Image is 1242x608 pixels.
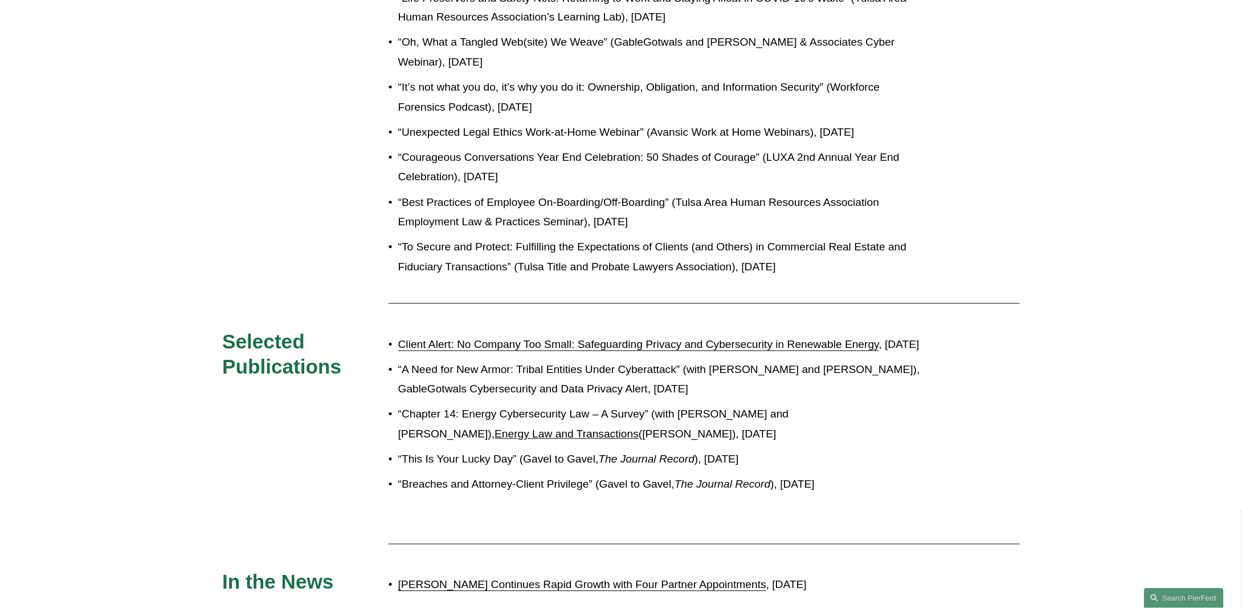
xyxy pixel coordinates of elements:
[398,405,920,444] p: “Chapter 14: Energy Cybersecurity Law – A Survey” (with [PERSON_NAME] and [PERSON_NAME]), ([PERSO...
[398,123,920,143] p: “Unexpected Legal Ethics Work-at-Home Webinar” (Avansic Work at Home Webinars), [DATE]
[675,479,771,491] em: The Journal Record
[398,360,920,400] p: “A Need for New Armor: Tribal Entities Under Cyberattack” (with [PERSON_NAME] and [PERSON_NAME]),...
[398,193,920,233] p: “Best Practices of Employee On-Boarding/Off-Boarding” (Tulsa Area Human Resources Association Emp...
[398,238,920,277] p: “To Secure and Protect: Fulfilling the Expectations of Clients (and Others) in Commercial Real Es...
[1144,588,1224,608] a: Search this site
[599,453,695,465] em: The Journal Record
[398,33,920,72] p: “Oh, What a Tangled Web(site) We Weave” (GableGotwals and [PERSON_NAME] & Associates Cyber Webina...
[398,148,920,188] p: “Courageous Conversations Year End Celebration: 50 Shades of Courage” (LUXA 2nd Annual Year End C...
[398,339,879,351] a: Client Alert: No Company Too Small: Safeguarding Privacy and Cybersecurity in Renewable Energy
[398,335,920,355] p: , [DATE]
[398,475,920,495] p: “Breaches and Attorney-Client Privilege” (Gavel to Gavel, ), [DATE]
[222,331,341,378] span: Selected Publications
[398,450,920,470] p: “This Is Your Lucky Day” (Gavel to Gavel, ), [DATE]
[398,78,920,117] p: “It’s not what you do, it’s why you do it: Ownership, Obligation, and Information Security” (Work...
[222,571,334,593] span: In the News
[398,579,766,591] a: [PERSON_NAME] Continues Rapid Growth with Four Partner Appointments
[495,428,639,440] span: Energy Law and Transactions
[398,575,920,595] p: , [DATE]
